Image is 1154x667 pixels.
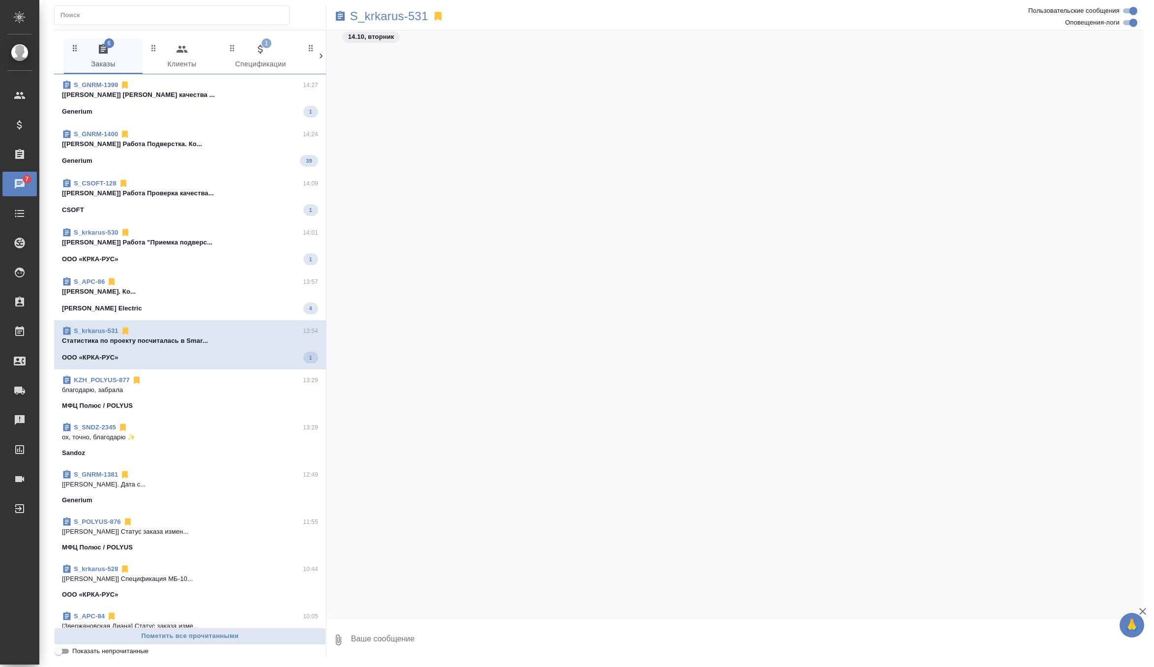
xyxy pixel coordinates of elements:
span: 🙏 [1124,615,1140,636]
p: 10:05 [303,611,318,621]
span: 1 [303,205,318,215]
div: S_krkarus-53113:54Cтатистика по проекту посчиталась в Smar...ООО «КРКА-РУС»1 [54,320,326,369]
p: Generium [62,156,92,166]
a: S_GNRM-1399 [74,81,118,89]
div: S_APC-8613:57[[PERSON_NAME]. Ко...[PERSON_NAME] Electric4 [54,271,326,320]
div: S_CSOFT-12814:09[[PERSON_NAME]] Работа Проверка качества...CSOFT1 [54,173,326,222]
svg: Отписаться [107,277,117,287]
svg: Отписаться [123,517,133,527]
p: [Звержановская Диана] Статус заказа изме... [62,621,318,631]
p: CSOFT [62,205,84,215]
p: [[PERSON_NAME]] Работа Подверстка. Ко... [62,139,318,149]
svg: Отписаться [120,129,130,139]
p: 14:09 [303,179,318,188]
p: ООО «КРКА-РУС» [62,254,118,264]
svg: Зажми и перетащи, чтобы поменять порядок вкладок [70,43,80,53]
svg: Отписаться [120,326,130,336]
p: [[PERSON_NAME]] Спецификация МБ-10... [62,574,318,584]
p: [[PERSON_NAME]] Статус заказа измен... [62,527,318,537]
svg: Отписаться [120,564,130,574]
p: Cтатистика по проекту посчиталась в Smar... [62,336,318,346]
a: KZH_POLYUS-877 [74,376,130,384]
span: Спецификации [227,43,294,70]
p: [PERSON_NAME] Electric [62,303,142,313]
p: 11:55 [303,517,318,527]
p: 13:29 [303,375,318,385]
span: Оповещения-логи [1065,18,1120,28]
div: S_APC-8410:05[Звержановская Диана] Статус заказа изме...[PERSON_NAME] Electric [54,606,326,653]
svg: Отписаться [118,179,128,188]
p: МФЦ Полюс / POLYUS [62,543,133,552]
a: S_APC-86 [74,278,105,285]
span: Пометить все прочитанными [59,631,321,642]
span: 1 [262,38,271,48]
a: S_krkarus-528 [74,565,118,573]
button: 🙏 [1120,613,1144,637]
p: МФЦ Полюс / POLYUS [62,401,133,411]
p: 12:49 [303,470,318,480]
p: благодарю, забрала [62,385,318,395]
span: 1 [303,254,318,264]
div: S_POLYUS-87611:55[[PERSON_NAME]] Статус заказа измен...МФЦ Полюс / POLYUS [54,511,326,558]
div: S_krkarus-53014:01[[PERSON_NAME]] Работа "Приемка подверс...ООО «КРКА-РУС»1 [54,222,326,271]
a: S_krkarus-531 [74,327,118,334]
span: Входящие [306,43,373,70]
p: 14.10, вторник [348,32,394,42]
p: 13:57 [303,277,318,287]
svg: Отписаться [120,80,130,90]
span: 39 [300,156,318,166]
div: KZH_POLYUS-87713:29благодарю, забралаМФЦ Полюс / POLYUS [54,369,326,417]
div: S_krkarus-52810:44[[PERSON_NAME]] Спецификация МБ-10...ООО «КРКА-РУС» [54,558,326,606]
svg: Зажми и перетащи, чтобы поменять порядок вкладок [306,43,316,53]
p: [[PERSON_NAME]] Работа "Приемка подверс... [62,238,318,247]
svg: Отписаться [120,470,130,480]
div: S_GNRM-138112:49[[PERSON_NAME]. Дата с...Generium [54,464,326,511]
a: S_APC-84 [74,612,105,620]
button: Пометить все прочитанными [54,628,326,645]
p: ООО «КРКА-РУС» [62,590,118,600]
a: S_GNRM-1381 [74,471,118,478]
p: 13:54 [303,326,318,336]
p: Generium [62,107,92,117]
p: 14:27 [303,80,318,90]
span: 7 [19,174,34,184]
p: 14:01 [303,228,318,238]
p: ох, точно, благодарю ✨ [62,432,318,442]
svg: Отписаться [118,423,128,432]
p: Generium [62,495,92,505]
p: 10:44 [303,564,318,574]
svg: Зажми и перетащи, чтобы поменять порядок вкладок [149,43,158,53]
p: Sandoz [62,448,85,458]
a: S_krkarus-530 [74,229,118,236]
div: S_SNDZ-234513:29ох, точно, благодарю ✨Sandoz [54,417,326,464]
span: Заказы [70,43,137,70]
svg: Отписаться [120,228,130,238]
p: [[PERSON_NAME]. Ко... [62,287,318,297]
span: 1 [303,107,318,117]
a: S_krkarus-531 [350,11,428,21]
a: 7 [2,172,37,196]
p: [[PERSON_NAME]] [PERSON_NAME] качества ... [62,90,318,100]
div: S_GNRM-139914:27[[PERSON_NAME]] [PERSON_NAME] качества ...Generium1 [54,74,326,123]
a: S_POLYUS-876 [74,518,121,525]
p: [[PERSON_NAME]] Работа Проверка качества... [62,188,318,198]
p: 13:29 [303,423,318,432]
span: Пользовательские сообщения [1028,6,1120,16]
a: S_GNRM-1400 [74,130,118,138]
svg: Отписаться [107,611,117,621]
span: 1 [303,353,318,363]
p: 14:24 [303,129,318,139]
a: S_SNDZ-2345 [74,424,116,431]
span: Показать непрочитанные [72,646,148,656]
span: 6 [104,38,114,48]
a: S_CSOFT-128 [74,180,117,187]
div: S_GNRM-140014:24[[PERSON_NAME]] Работа Подверстка. Ко...Generium39 [54,123,326,173]
span: Клиенты [148,43,215,70]
p: ООО «КРКА-РУС» [62,353,118,363]
input: Поиск [60,8,289,22]
p: [[PERSON_NAME]. Дата с... [62,480,318,489]
svg: Отписаться [132,375,142,385]
span: 4 [303,303,318,313]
